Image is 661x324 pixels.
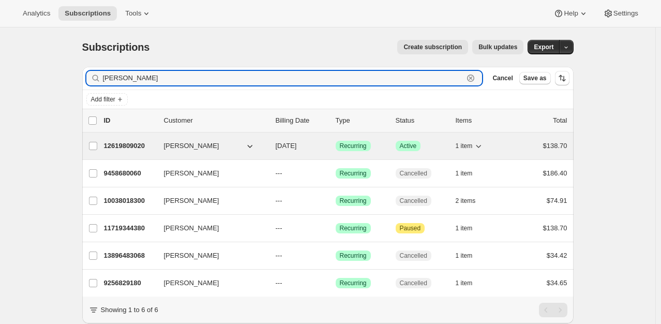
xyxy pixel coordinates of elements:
[456,169,473,178] span: 1 item
[65,9,111,18] span: Subscriptions
[400,142,417,150] span: Active
[164,196,219,206] span: [PERSON_NAME]
[400,169,427,178] span: Cancelled
[456,221,484,235] button: 1 item
[543,169,567,177] span: $186.40
[547,197,567,204] span: $74.91
[276,252,282,259] span: ---
[456,197,476,205] span: 2 items
[519,72,551,84] button: Save as
[104,115,156,126] p: ID
[103,71,464,85] input: Filter subscribers
[456,166,484,181] button: 1 item
[400,252,427,260] span: Cancelled
[534,43,553,51] span: Export
[158,275,261,291] button: [PERSON_NAME]
[82,41,150,53] span: Subscriptions
[396,115,447,126] p: Status
[104,196,156,206] p: 10038018300
[276,224,282,232] span: ---
[101,305,158,315] p: Showing 1 to 6 of 6
[276,279,282,287] span: ---
[547,6,594,21] button: Help
[104,248,567,263] div: 13896483068[PERSON_NAME]---SuccessRecurringCancelled1 item$34.42
[456,115,507,126] div: Items
[340,224,367,232] span: Recurring
[400,279,427,287] span: Cancelled
[456,279,473,287] span: 1 item
[104,168,156,179] p: 9458680060
[164,115,267,126] p: Customer
[555,71,569,85] button: Sort the results
[158,247,261,264] button: [PERSON_NAME]
[340,169,367,178] span: Recurring
[119,6,158,21] button: Tools
[104,141,156,151] p: 12619809020
[478,43,517,51] span: Bulk updates
[465,73,476,83] button: Clear
[456,248,484,263] button: 1 item
[397,40,468,54] button: Create subscription
[104,221,567,235] div: 11719344380[PERSON_NAME]---SuccessRecurringAttentionPaused1 item$138.70
[456,276,484,290] button: 1 item
[492,74,513,82] span: Cancel
[340,279,367,287] span: Recurring
[104,115,567,126] div: IDCustomerBilling DateTypeStatusItemsTotal
[23,9,50,18] span: Analytics
[17,6,56,21] button: Analytics
[564,9,578,18] span: Help
[400,224,421,232] span: Paused
[104,276,567,290] div: 9256829180[PERSON_NAME]---SuccessRecurringCancelled1 item$34.65
[104,278,156,288] p: 9256829180
[547,252,567,259] span: $34.42
[276,169,282,177] span: ---
[336,115,387,126] div: Type
[597,6,644,21] button: Settings
[547,279,567,287] span: $34.65
[456,194,487,208] button: 2 items
[553,115,567,126] p: Total
[456,142,473,150] span: 1 item
[456,224,473,232] span: 1 item
[543,224,567,232] span: $138.70
[340,142,367,150] span: Recurring
[276,197,282,204] span: ---
[158,193,261,209] button: [PERSON_NAME]
[158,165,261,182] button: [PERSON_NAME]
[164,223,219,233] span: [PERSON_NAME]
[543,142,567,150] span: $138.70
[104,139,567,153] div: 12619809020[PERSON_NAME][DATE]SuccessRecurringSuccessActive1 item$138.70
[164,251,219,261] span: [PERSON_NAME]
[472,40,523,54] button: Bulk updates
[456,252,473,260] span: 1 item
[340,252,367,260] span: Recurring
[613,9,638,18] span: Settings
[164,168,219,179] span: [PERSON_NAME]
[104,223,156,233] p: 11719344380
[539,303,567,317] nav: Pagination
[340,197,367,205] span: Recurring
[104,166,567,181] div: 9458680060[PERSON_NAME]---SuccessRecurringCancelled1 item$186.40
[456,139,484,153] button: 1 item
[125,9,141,18] span: Tools
[403,43,462,51] span: Create subscription
[158,138,261,154] button: [PERSON_NAME]
[164,278,219,288] span: [PERSON_NAME]
[523,74,547,82] span: Save as
[276,115,327,126] p: Billing Date
[488,72,517,84] button: Cancel
[104,194,567,208] div: 10038018300[PERSON_NAME]---SuccessRecurringCancelled2 items$74.91
[58,6,117,21] button: Subscriptions
[400,197,427,205] span: Cancelled
[91,95,115,104] span: Add filter
[86,93,128,106] button: Add filter
[276,142,297,150] span: [DATE]
[158,220,261,237] button: [PERSON_NAME]
[104,251,156,261] p: 13896483068
[164,141,219,151] span: [PERSON_NAME]
[528,40,560,54] button: Export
